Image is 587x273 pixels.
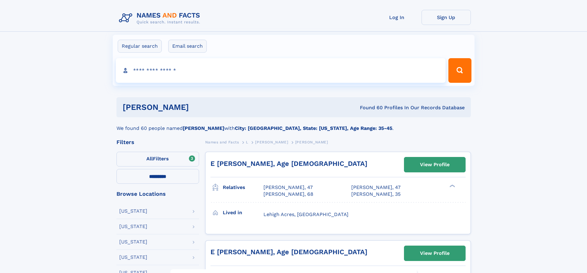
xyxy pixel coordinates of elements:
[205,138,239,146] a: Names and Facts
[255,140,288,144] span: [PERSON_NAME]
[116,191,199,197] div: Browse Locations
[123,103,275,111] h1: [PERSON_NAME]
[420,158,450,172] div: View Profile
[116,117,471,132] div: We found 60 people named with .
[210,248,367,256] a: E [PERSON_NAME], Age [DEMOGRAPHIC_DATA]
[183,125,224,131] b: [PERSON_NAME]
[404,246,465,261] a: View Profile
[420,246,450,260] div: View Profile
[210,160,367,167] a: E [PERSON_NAME], Age [DEMOGRAPHIC_DATA]
[119,209,147,214] div: [US_STATE]
[372,10,422,25] a: Log In
[246,140,248,144] span: L
[274,104,465,111] div: Found 60 Profiles In Our Records Database
[223,182,263,193] h3: Relatives
[116,58,446,83] input: search input
[351,184,401,191] a: [PERSON_NAME], 47
[263,211,349,217] span: Lehigh Acres, [GEOGRAPHIC_DATA]
[168,40,207,53] label: Email search
[223,207,263,218] h3: Lived in
[263,184,313,191] a: [PERSON_NAME], 47
[118,40,162,53] label: Regular search
[351,191,401,198] a: [PERSON_NAME], 35
[119,255,147,260] div: [US_STATE]
[404,157,465,172] a: View Profile
[146,156,153,162] span: All
[263,191,313,198] a: [PERSON_NAME], 68
[235,125,392,131] b: City: [GEOGRAPHIC_DATA], State: [US_STATE], Age Range: 35-45
[255,138,288,146] a: [PERSON_NAME]
[119,224,147,229] div: [US_STATE]
[116,139,199,145] div: Filters
[119,239,147,244] div: [US_STATE]
[448,58,471,83] button: Search Button
[116,10,205,26] img: Logo Names and Facts
[295,140,328,144] span: [PERSON_NAME]
[246,138,248,146] a: L
[422,10,471,25] a: Sign Up
[116,152,199,167] label: Filters
[448,184,455,188] div: ❯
